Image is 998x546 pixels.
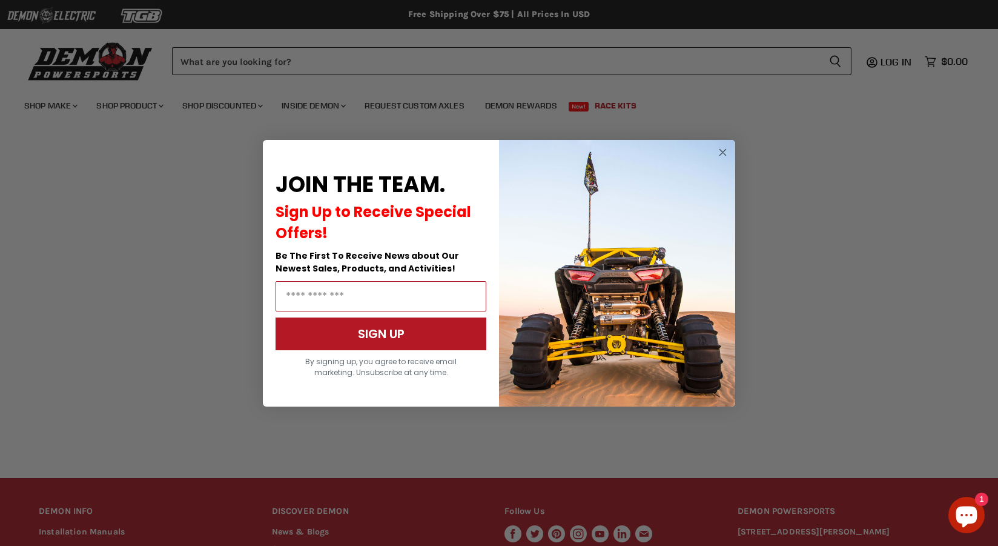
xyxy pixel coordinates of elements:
[276,281,486,311] input: Email Address
[499,140,735,407] img: a9095488-b6e7-41ba-879d-588abfab540b.jpeg
[276,318,486,350] button: SIGN UP
[276,169,445,200] span: JOIN THE TEAM.
[715,145,730,160] button: Close dialog
[276,202,471,243] span: Sign Up to Receive Special Offers!
[945,497,988,536] inbox-online-store-chat: Shopify online store chat
[276,250,459,275] span: Be The First To Receive News about Our Newest Sales, Products, and Activities!
[305,356,457,378] span: By signing up, you agree to receive email marketing. Unsubscribe at any time.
